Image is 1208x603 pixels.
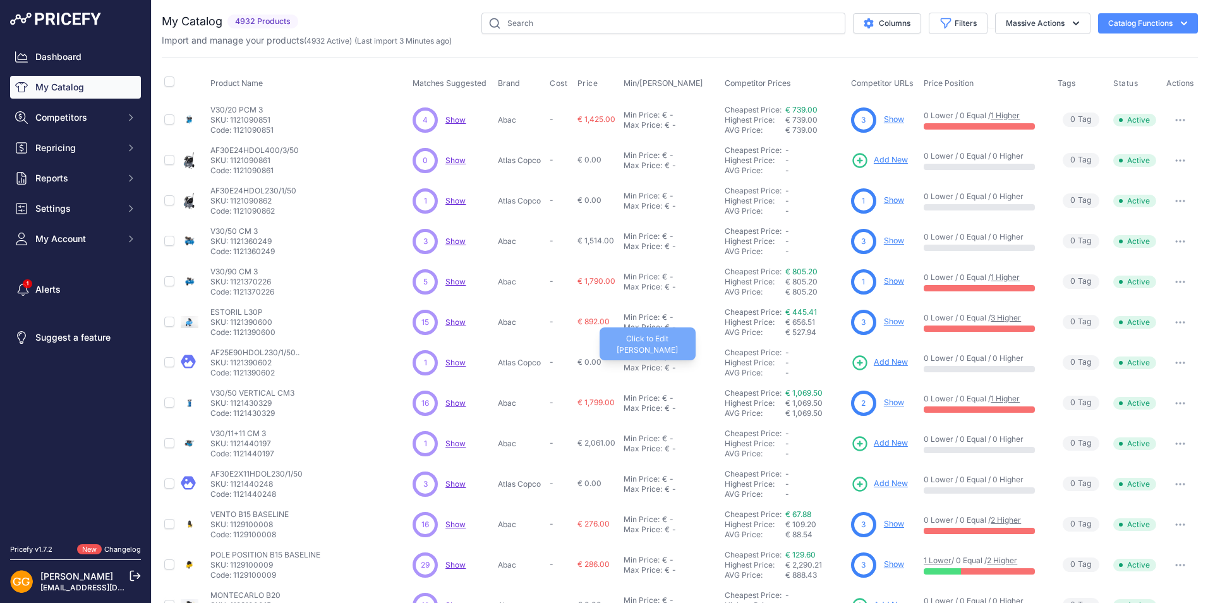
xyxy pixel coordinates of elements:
p: Abac [498,317,545,327]
div: - [667,110,673,120]
span: € 2,061.00 [577,438,615,448]
div: € [665,322,670,332]
a: Cheapest Price: [725,509,782,519]
span: Competitor URLs [851,78,914,88]
p: V30/50 VERTICAL CM3 [210,388,294,398]
a: Changelog [104,545,141,554]
p: V30/90 CM 3 [210,267,274,277]
div: € [662,110,667,120]
div: AVG Price: [725,247,785,257]
a: Alerts [10,278,141,301]
span: - [785,348,789,357]
span: Show [445,439,466,448]
p: Atlas Copco [498,196,545,206]
span: Active [1113,235,1156,248]
a: Dashboard [10,46,141,68]
a: 3 Higher [991,313,1021,322]
span: - [550,357,553,367]
span: 1 [862,276,865,288]
a: Show [884,195,904,205]
a: Show [445,398,466,408]
p: V30/50 CM 3 [210,226,275,236]
span: Active [1113,114,1156,126]
span: - [785,155,789,165]
div: - [667,231,673,241]
span: € 1,514.00 [577,236,614,245]
div: AVG Price: [725,166,785,176]
button: Settings [10,197,141,220]
a: [PERSON_NAME] [40,571,113,582]
div: € [665,363,670,373]
p: Code: 1121390600 [210,327,275,338]
a: € 67.88 [785,509,811,519]
div: - [667,191,673,201]
div: € [662,434,667,444]
div: Max Price: [624,363,662,373]
span: - [785,247,789,256]
span: - [550,114,553,124]
span: 0 [1070,276,1075,288]
p: Atlas Copco [498,155,545,166]
span: - [785,166,789,175]
a: Show [884,398,904,407]
p: 0 Lower / 0 Equal / 0 Higher [924,434,1044,444]
span: Active [1113,276,1156,288]
p: Code: 1121090861 [210,166,299,176]
span: Show [445,115,466,125]
button: My Account [10,228,141,250]
span: Reports [35,172,118,185]
div: Min Price: [624,191,660,201]
span: Matches Suggested [413,78,486,88]
p: SKU: 1121090851 [210,115,274,125]
span: Add New [874,154,908,166]
div: Min Price: [624,272,660,282]
a: Cheapest Price: [725,226,782,236]
a: € 445.41 [785,307,817,317]
a: Add New [851,152,908,169]
span: 1 [862,195,865,207]
img: Pricefy Logo [10,13,101,25]
div: - [670,282,676,292]
div: AVG Price: [725,125,785,135]
button: Price [577,78,601,88]
div: € [665,120,670,130]
a: Cheapest Price: [725,145,782,155]
p: Abac [498,277,545,287]
a: Add New [851,354,908,372]
span: Repricing [35,142,118,154]
div: € [665,403,670,413]
span: 0 [1070,114,1075,126]
span: 0 [1070,195,1075,207]
span: 3 [423,236,428,247]
a: € 1,069.50 [785,388,823,398]
a: Cheapest Price: [725,429,782,438]
a: Show [445,560,466,569]
div: Min Price: [624,434,660,444]
span: My Account [35,233,118,245]
span: Tag [1063,274,1099,289]
span: 1 [424,438,427,449]
div: - [667,434,673,444]
p: Import and manage your products [162,34,452,47]
span: - [785,206,789,216]
div: - [670,161,676,171]
div: Min Price: [624,393,660,403]
span: Min/[PERSON_NAME] [624,78,703,88]
span: Show [445,520,466,529]
span: Show [445,236,466,246]
span: (Last import 3 Minutes ago) [354,36,452,46]
span: 2 [861,398,866,409]
span: Click to Edit [PERSON_NAME] [617,334,678,355]
p: SKU: 1121440197 [210,439,274,449]
span: - [785,236,789,246]
span: 1 [424,195,427,207]
div: Min Price: [624,110,660,120]
span: 0 [1070,437,1075,449]
span: 0 [1070,235,1075,247]
p: SKU: 1121360249 [210,236,275,247]
div: € 527.94 [785,327,846,338]
span: € 0.00 [577,195,601,205]
button: Competitors [10,106,141,129]
a: 1 Higher [991,111,1020,120]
